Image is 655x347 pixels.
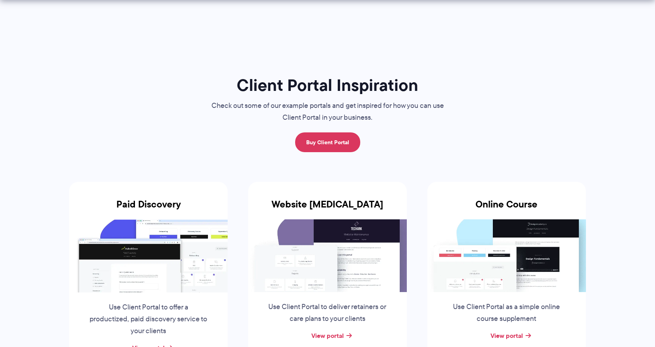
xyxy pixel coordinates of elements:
h3: Paid Discovery [69,199,228,219]
p: Use Client Portal to offer a productized, paid discovery service to your clients [88,302,208,337]
h3: Website [MEDICAL_DATA] [248,199,407,219]
h1: Client Portal Inspiration [195,75,460,96]
p: Use Client Portal to deliver retainers or care plans to your clients [268,301,387,325]
p: Use Client Portal as a simple online course supplement [447,301,567,325]
a: View portal [311,331,344,340]
p: Check out some of our example portals and get inspired for how you can use Client Portal in your ... [195,100,460,124]
a: View portal [490,331,523,340]
h3: Online Course [427,199,586,219]
a: Buy Client Portal [295,132,360,152]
